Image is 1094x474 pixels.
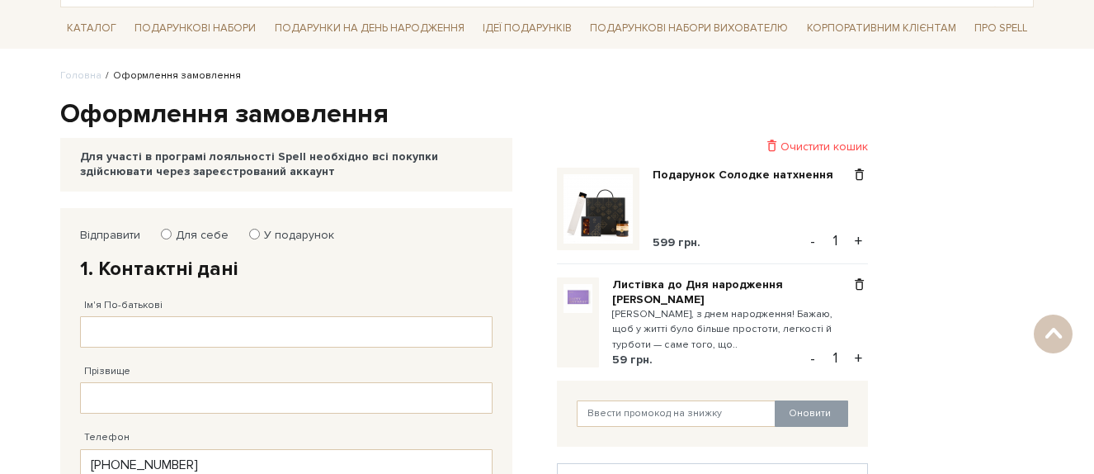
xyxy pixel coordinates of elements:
a: Каталог [60,16,123,41]
img: Листівка до Дня народження лавандова [564,284,592,313]
span: 599 грн. [653,235,700,249]
img: Подарунок Солодке натхнення [564,174,633,244]
div: Для участі в програмі лояльності Spell необхідно всі покупки здійснювати через зареєстрований акк... [80,149,493,179]
button: - [804,346,821,371]
a: Подарункові набори [128,16,262,41]
label: Телефон [84,430,130,445]
a: Головна [60,69,101,82]
a: Ідеї подарунків [476,16,578,41]
button: - [804,229,821,254]
span: 59 грн. [612,353,653,367]
button: + [849,229,868,254]
a: Про Spell [968,16,1034,41]
a: Подарунки на День народження [268,16,471,41]
button: Оновити [775,401,848,427]
h1: Оформлення замовлення [60,97,1034,132]
div: Очистити кошик [557,139,868,154]
h2: 1. Контактні дані [80,256,493,282]
label: Прізвище [84,364,130,379]
label: Для себе [165,228,229,243]
label: Відправити [80,228,140,243]
a: Подарунок Солодке натхнення [653,168,846,182]
input: У подарунок [249,229,260,239]
label: Ім'я По-батькові [84,298,163,313]
li: Оформлення замовлення [101,69,241,83]
small: [PERSON_NAME], з днем народження! Бажаю, щоб у житті було більше простоти, легкості й турботи — с... [612,307,851,353]
input: Для себе [161,229,172,239]
a: Подарункові набори вихователю [583,14,795,42]
button: + [849,346,868,371]
input: Ввести промокод на знижку [577,401,776,427]
a: Листівка до Дня народження [PERSON_NAME] [612,277,827,307]
a: Корпоративним клієнтам [800,14,963,42]
label: У подарунок [253,228,334,243]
